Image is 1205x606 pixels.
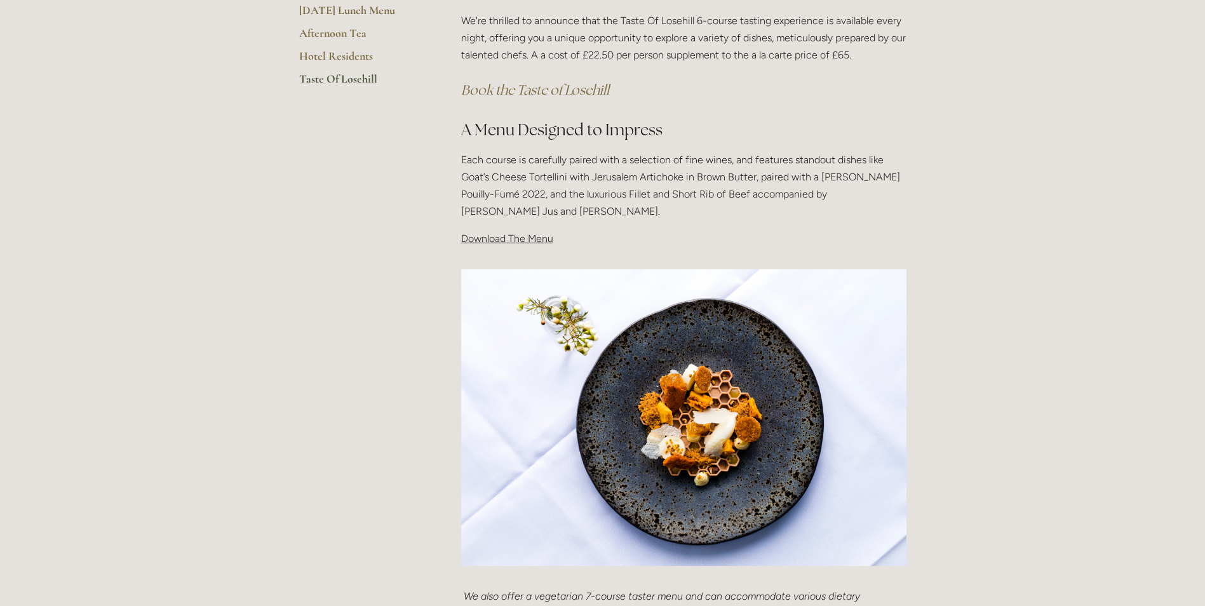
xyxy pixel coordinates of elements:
span: Download The Menu [461,232,553,245]
a: Hotel Residents [299,49,421,72]
p: Each course is carefully paired with a selection of fine wines, and features standout dishes like... [461,151,906,220]
a: [DATE] Lunch Menu [299,3,421,26]
p: We're thrilled to announce that the Taste Of Losehill 6-course tasting experience is available ev... [461,12,906,64]
a: Taste Of Losehill [299,72,421,95]
a: Afternoon Tea [299,26,421,49]
h2: A Menu Designed to Impress [461,119,906,141]
a: Book the Taste of Losehill [461,81,609,98]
